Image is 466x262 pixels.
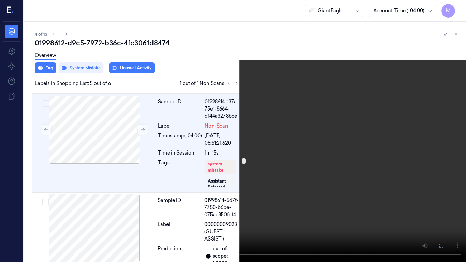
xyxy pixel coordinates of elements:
[43,100,49,107] button: Select row
[208,178,234,190] div: Assistant Rejected
[35,38,461,48] div: 01998612-d9c5-7972-b36c-4fc3061d8474
[35,31,47,37] span: 4 of 13
[158,197,202,218] div: Sample ID
[158,132,202,147] div: Timestamp (-04:00)
[158,98,202,120] div: Sample ID
[441,4,455,18] button: M
[158,221,202,243] div: Label
[204,197,239,218] div: 01998614-5d7f-7780-b6ba-075ae850fdf4
[158,149,202,157] div: Time in Session
[205,98,239,120] div: 01998614-137a-75e1-8664-d144a3278bce
[205,132,239,147] div: [DATE] 08:51:21.620
[35,62,56,73] button: Tag
[180,79,241,87] span: 1 out of 1 Non Scans
[208,161,234,173] div: system-mistake
[205,122,228,130] span: Non-Scan
[35,80,111,87] span: Labels In Shopping List: 5 out of 6
[158,159,202,188] div: Tags
[109,62,155,73] button: Unusual Activity
[42,199,49,205] button: Select row
[35,52,56,60] a: Overview
[158,122,202,130] div: Label
[59,62,103,73] button: System Mistake
[204,221,239,243] span: 00000009023 (GUEST ASSIST )
[205,149,239,157] div: 1m 15s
